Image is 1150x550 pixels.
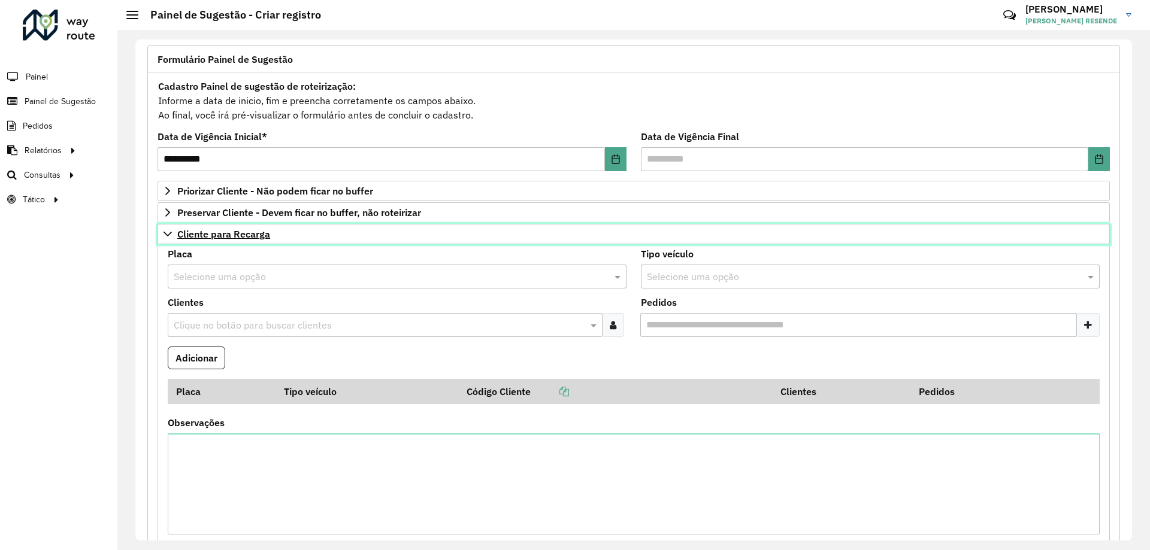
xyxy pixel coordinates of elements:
div: Informe a data de inicio, fim e preencha corretamente os campos abaixo. Ao final, você irá pré-vi... [158,78,1110,123]
strong: Cadastro Painel de sugestão de roteirização: [158,80,356,92]
span: Formulário Painel de Sugestão [158,54,293,64]
span: Relatórios [25,144,62,157]
label: Observações [168,415,225,430]
span: [PERSON_NAME] RESENDE [1025,16,1117,26]
label: Tipo veículo [641,247,694,261]
span: Tático [23,193,45,206]
button: Adicionar [168,347,225,369]
span: Preservar Cliente - Devem ficar no buffer, não roteirizar [177,208,421,217]
label: Pedidos [641,295,677,309]
label: Clientes [168,295,204,309]
h2: Painel de Sugestão - Criar registro [138,8,321,22]
th: Clientes [772,379,910,404]
span: Painel [26,71,48,83]
button: Choose Date [1088,147,1110,171]
span: Painel de Sugestão [25,95,96,108]
span: Pedidos [23,120,53,132]
th: Pedidos [910,379,1049,404]
h3: [PERSON_NAME] [1025,4,1117,15]
button: Choose Date [605,147,627,171]
a: Priorizar Cliente - Não podem ficar no buffer [158,181,1110,201]
span: Priorizar Cliente - Não podem ficar no buffer [177,186,373,196]
a: Contato Rápido [997,2,1022,28]
label: Data de Vigência Final [641,129,739,144]
span: Cliente para Recarga [177,229,270,239]
label: Placa [168,247,192,261]
a: Copiar [531,385,569,397]
th: Placa [168,379,276,404]
a: Preservar Cliente - Devem ficar no buffer, não roteirizar [158,202,1110,223]
span: Consultas [24,169,60,181]
th: Tipo veículo [276,379,459,404]
label: Data de Vigência Inicial [158,129,267,144]
th: Código Cliente [458,379,772,404]
a: Cliente para Recarga [158,224,1110,244]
